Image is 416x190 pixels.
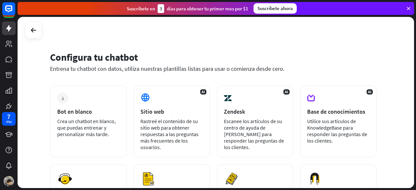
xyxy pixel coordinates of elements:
font: Bot en blanco [57,108,92,115]
font: Entrena tu chatbot con datos, utiliza nuestras plantillas listas para usar o comienza desde cero. [50,65,284,72]
font: AI [368,89,371,94]
font: Suscríbete ahora [257,5,293,11]
font: Suscríbete en [127,6,155,12]
font: Zendesk [224,108,245,115]
font: AI [285,89,288,94]
font: más [62,96,64,100]
font: 3 [160,6,162,12]
font: Crea un chatbot en blanco, que puedas entrenar y personalizar más tarde. [57,118,116,137]
font: Base de conocimientos [307,108,365,115]
font: Sitio web [140,108,164,115]
font: Escanee los artículos de su centro de ayuda de [PERSON_NAME] para responder las preguntas de los ... [224,118,284,150]
font: días para obtener tu primer mes por $1 [167,6,248,12]
font: 7 [7,112,10,120]
font: días [6,120,12,124]
font: AI [201,89,205,94]
a: 7 días [2,112,16,126]
font: Rastreé el contenido de su sitio web para obtener respuestas a las preguntas más frecuentes de lo... [140,118,199,150]
font: Configura tu chatbot [50,51,138,63]
font: Utilice sus artículos de KnowledgeBase para responder las preguntas de los clientes. [307,118,367,144]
